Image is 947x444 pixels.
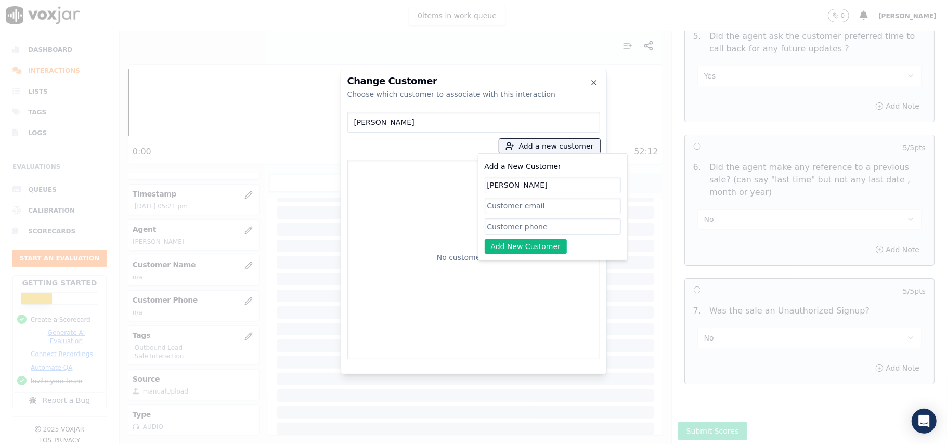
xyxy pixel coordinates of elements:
[485,162,562,171] label: Add a New Customer
[485,218,621,235] input: Customer phone
[347,89,600,99] div: Choose which customer to associate with this interaction
[485,239,567,254] button: Add New Customer
[499,139,600,153] button: Add a new customer
[437,252,510,263] p: No customers found
[912,409,937,434] div: Open Intercom Messenger
[485,198,621,214] input: Customer email
[347,76,600,86] h2: Change Customer
[485,177,621,193] input: Customer name
[347,112,600,133] input: Search Customers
